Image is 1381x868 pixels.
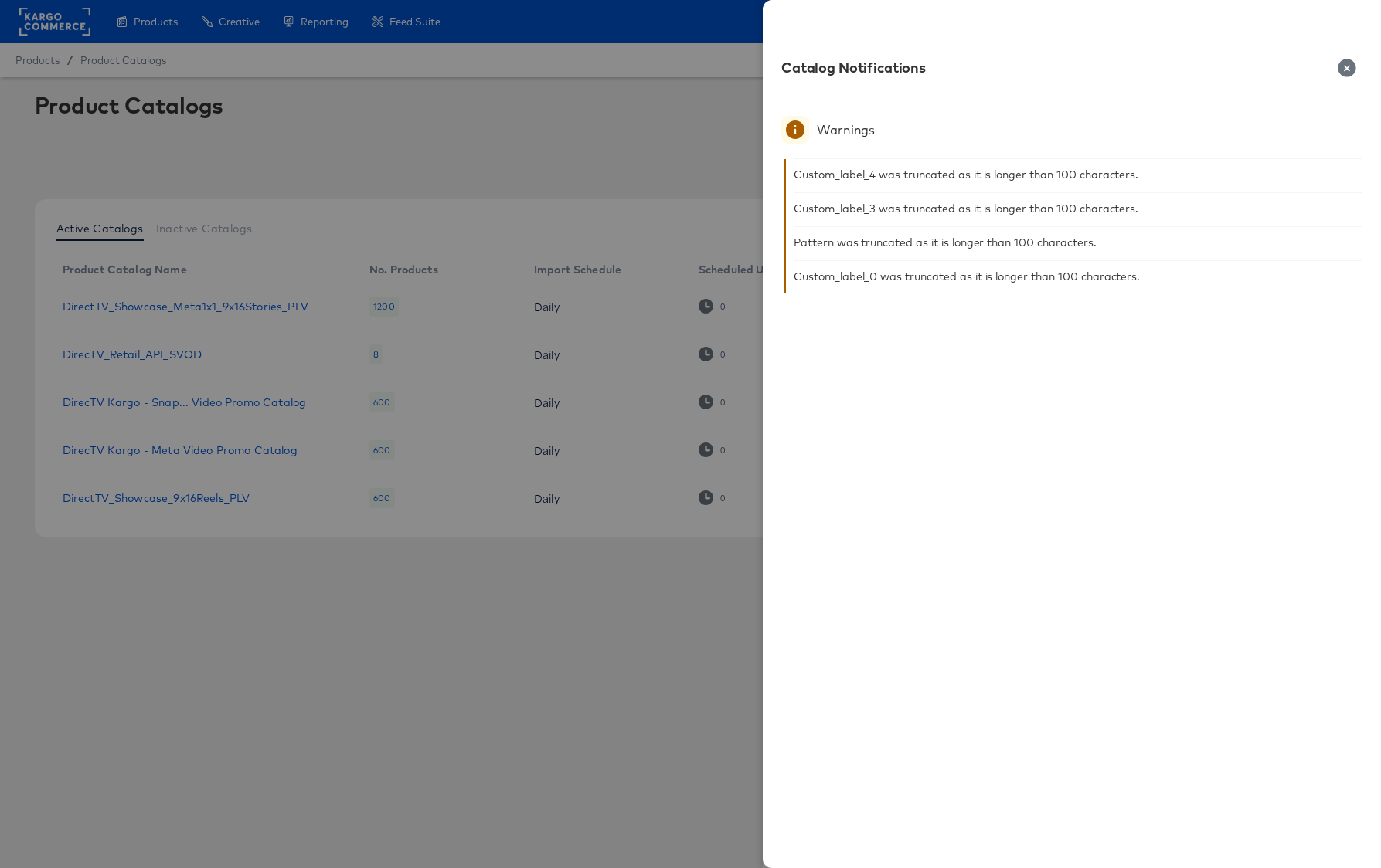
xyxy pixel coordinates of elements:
[794,168,1138,181] div: Custom_label_4 was truncated as it is longer than 100 characters.
[781,59,926,77] div: Catalog Notifications
[794,202,1138,215] div: Custom_label_3 was truncated as it is longer than 100 characters.
[817,122,875,137] div: Warnings
[794,270,1140,283] div: Custom_label_0 was truncated as it is longer than 100 characters.
[794,236,1097,249] div: Pattern was truncated as it is longer than 100 characters.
